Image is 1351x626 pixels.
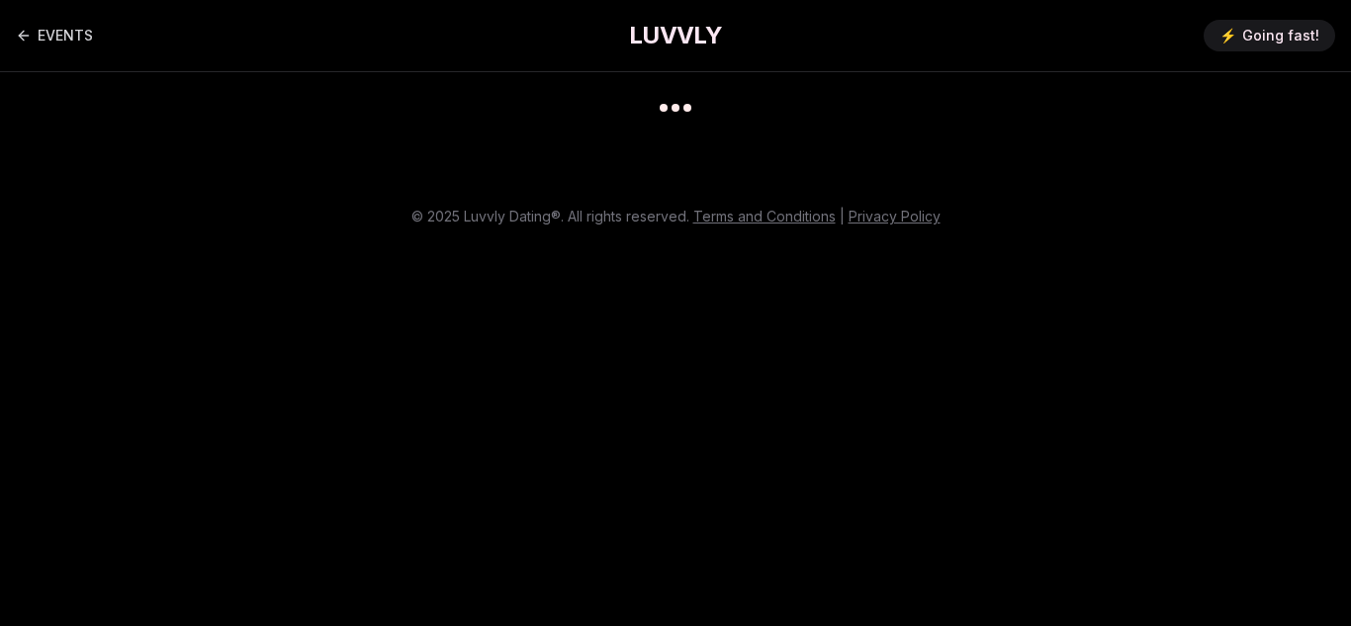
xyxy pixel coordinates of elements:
a: Terms and Conditions [693,208,836,224]
a: Privacy Policy [849,208,941,224]
span: Going fast! [1242,26,1319,45]
a: LUVVLY [629,20,722,51]
a: Back to events [16,16,93,55]
span: | [840,208,845,224]
span: ⚡️ [1219,26,1236,45]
